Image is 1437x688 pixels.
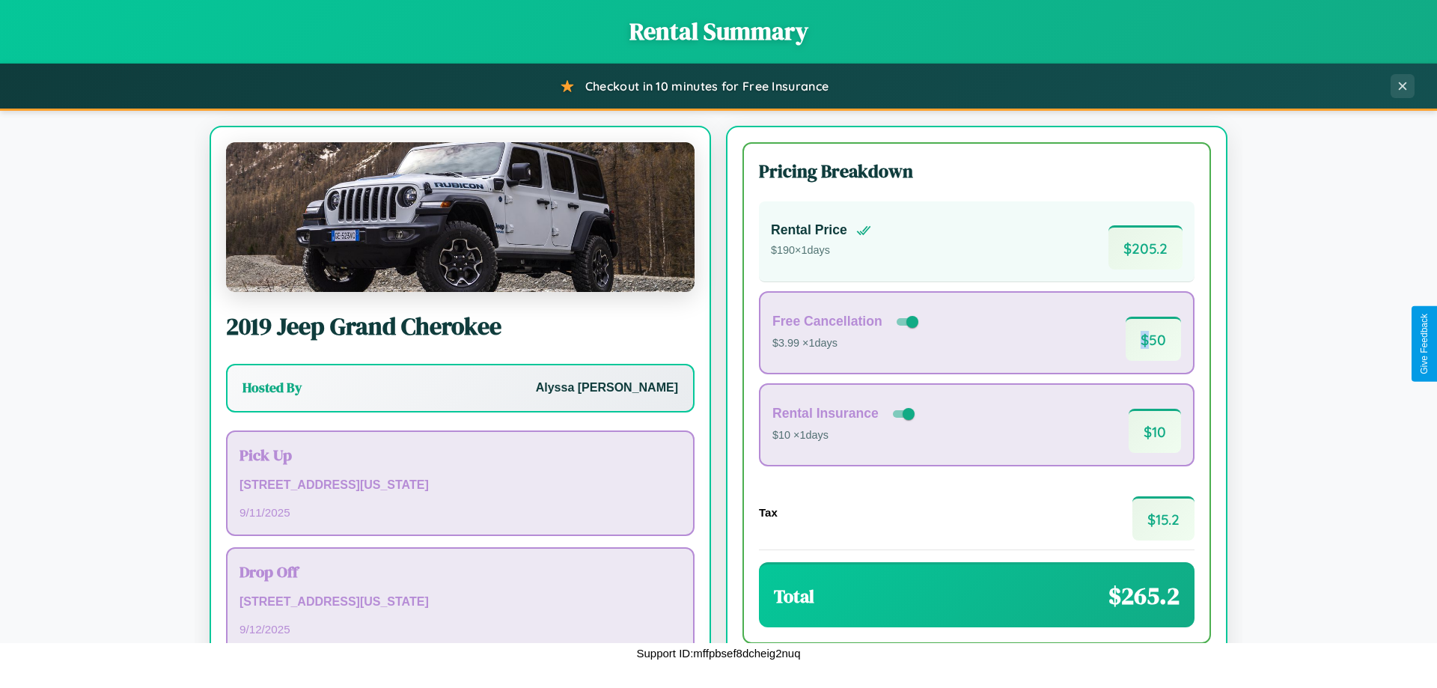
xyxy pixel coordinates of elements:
[239,561,681,582] h3: Drop Off
[1126,317,1181,361] span: $ 50
[239,619,681,639] p: 9 / 12 / 2025
[759,506,778,519] h4: Tax
[771,241,871,261] p: $ 190 × 1 days
[242,379,302,397] h3: Hosted By
[1108,225,1183,270] span: $ 205.2
[759,159,1195,183] h3: Pricing Breakdown
[774,584,814,609] h3: Total
[239,502,681,523] p: 9 / 11 / 2025
[1132,496,1195,541] span: $ 15.2
[585,79,829,94] span: Checkout in 10 minutes for Free Insurance
[15,15,1422,48] h1: Rental Summary
[239,591,681,613] p: [STREET_ADDRESS][US_STATE]
[239,475,681,496] p: [STREET_ADDRESS][US_STATE]
[536,377,678,399] p: Alyssa [PERSON_NAME]
[1129,409,1181,453] span: $ 10
[772,334,921,353] p: $3.99 × 1 days
[1419,314,1430,374] div: Give Feedback
[1108,579,1180,612] span: $ 265.2
[772,426,918,445] p: $10 × 1 days
[239,444,681,466] h3: Pick Up
[772,406,879,421] h4: Rental Insurance
[636,643,800,663] p: Support ID: mffpbsef8dcheig2nuq
[771,222,847,238] h4: Rental Price
[226,310,695,343] h2: 2019 Jeep Grand Cherokee
[226,142,695,292] img: Jeep Grand Cherokee
[772,314,882,329] h4: Free Cancellation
